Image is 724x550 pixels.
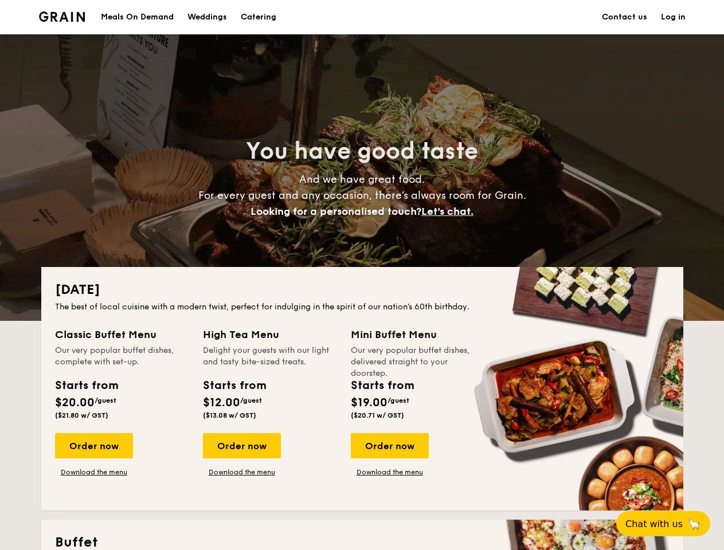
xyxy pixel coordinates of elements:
[55,433,133,458] div: Order now
[351,327,485,343] div: Mini Buffet Menu
[55,467,133,477] a: Download the menu
[203,396,240,410] span: $12.00
[251,205,421,218] span: Looking for a personalised touch?
[203,327,337,343] div: High Tea Menu
[203,433,281,458] div: Order now
[625,518,683,529] span: Chat with us
[95,396,116,404] span: /guest
[240,396,262,404] span: /guest
[351,345,485,368] div: Our very popular buffet dishes, delivered straight to your doorstep.
[421,205,473,218] span: Let's chat.
[55,345,189,368] div: Our very popular buffet dishes, complete with set-up.
[203,377,265,394] div: Starts from
[351,467,429,477] a: Download the menu
[687,517,701,531] span: 🦙
[203,411,256,419] span: ($13.08 w/ GST)
[388,396,409,404] span: /guest
[55,327,189,343] div: Classic Buffet Menu
[55,396,95,410] span: $20.00
[198,173,526,218] span: And we have great food. For every guest and any occasion, there’s always room for Grain.
[616,511,710,536] button: Chat with us🦙
[351,377,413,394] div: Starts from
[39,11,85,22] a: Logotype
[39,11,85,22] img: Grain
[55,377,118,394] div: Starts from
[246,137,478,165] span: You have good taste
[55,301,670,313] div: The best of local cuisine with a modern twist, perfect for indulging in the spirit of our nation’...
[351,396,388,410] span: $19.00
[351,411,404,419] span: ($20.71 w/ GST)
[203,467,281,477] a: Download the menu
[55,411,108,419] span: ($21.80 w/ GST)
[351,433,429,458] div: Order now
[203,345,337,368] div: Delight your guests with our light and tasty bite-sized treats.
[55,281,670,299] h2: [DATE]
